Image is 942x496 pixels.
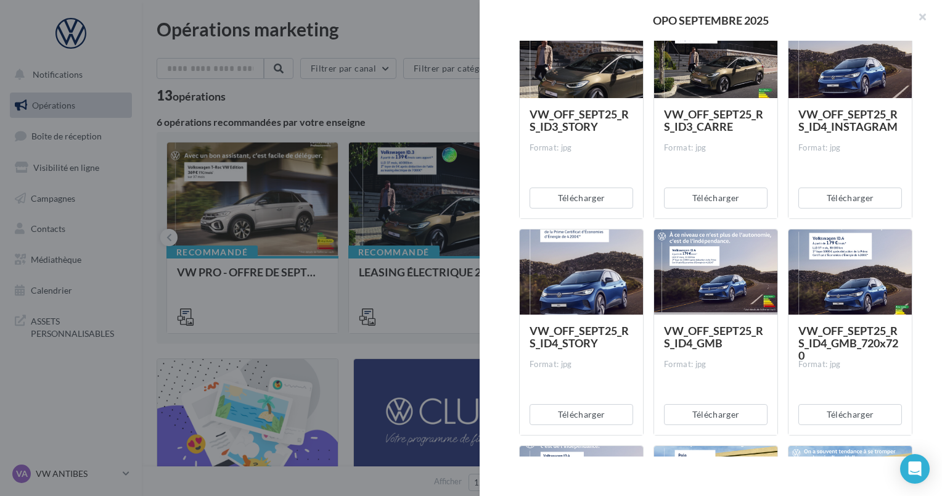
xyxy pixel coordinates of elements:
button: Télécharger [664,404,768,425]
div: Format: jpg [798,359,902,370]
button: Télécharger [798,188,902,209]
button: Télécharger [664,188,768,209]
div: Format: jpg [530,359,633,370]
button: Télécharger [798,404,902,425]
div: Format: jpg [530,143,633,154]
span: VW_OFF_SEPT25_RS_ID4_GMB_720x720 [798,324,898,362]
span: VW_OFF_SEPT25_RS_ID3_CARRE [664,107,763,133]
span: VW_OFF_SEPT25_RS_ID4_INSTAGRAM [798,107,898,133]
div: Format: jpg [664,143,768,154]
button: Télécharger [530,188,633,209]
div: Format: jpg [798,143,902,154]
div: Format: jpg [664,359,768,370]
button: Télécharger [530,404,633,425]
span: VW_OFF_SEPT25_RS_ID4_GMB [664,324,763,350]
div: OPO SEPTEMBRE 2025 [499,15,922,26]
div: Open Intercom Messenger [900,454,930,484]
span: VW_OFF_SEPT25_RS_ID3_STORY [530,107,629,133]
span: VW_OFF_SEPT25_RS_ID4_STORY [530,324,629,350]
